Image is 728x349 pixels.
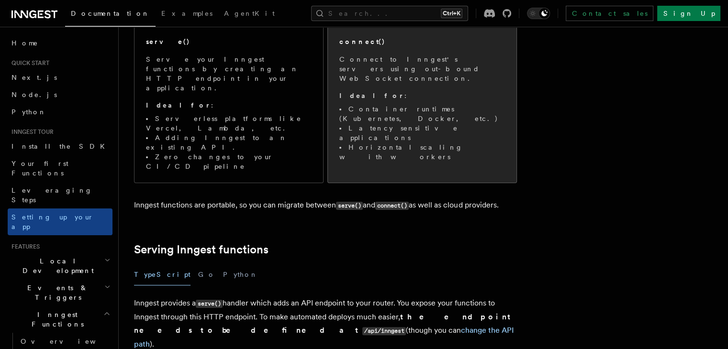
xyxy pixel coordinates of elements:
[375,202,409,210] code: connect()
[8,279,112,306] button: Events & Triggers
[336,202,363,210] code: serve()
[146,114,312,133] li: Serverless platforms like Vercel, Lambda, etc.
[146,100,312,110] p: :
[339,37,385,46] h2: connect()
[8,306,112,333] button: Inngest Functions
[11,186,92,204] span: Leveraging Steps
[8,128,54,136] span: Inngest tour
[339,92,404,99] strong: Ideal for
[156,3,218,26] a: Examples
[196,300,223,308] code: serve()
[8,310,103,329] span: Inngest Functions
[327,25,517,183] a: connect()Connect to Inngest's servers using out-bound WebSocket connection.Ideal for:Container ru...
[224,10,275,17] span: AgentKit
[8,34,112,52] a: Home
[566,6,653,21] a: Contact sales
[134,243,269,256] a: Serving Inngest functions
[8,243,40,251] span: Features
[11,38,38,48] span: Home
[8,208,112,235] a: Setting up your app
[134,264,190,285] button: TypeScript
[339,123,505,142] li: Latency sensitive applications
[146,152,312,171] li: Zero changes to your CI/CD pipeline
[146,55,312,93] p: Serve your Inngest functions by creating an HTTP endpoint in your application.
[218,3,280,26] a: AgentKit
[134,25,324,183] a: serve()Serve your Inngest functions by creating an HTTP endpoint in your application.Ideal for:Se...
[8,69,112,86] a: Next.js
[8,256,104,275] span: Local Development
[11,74,57,81] span: Next.js
[11,91,57,98] span: Node.js
[8,155,112,182] a: Your first Functions
[11,142,111,150] span: Install the SDK
[527,8,550,19] button: Toggle dark mode
[146,133,312,152] li: Adding Inngest to an existing API.
[311,6,468,21] button: Search...Ctrl+K
[8,252,112,279] button: Local Development
[339,55,505,83] p: Connect to Inngest's servers using out-bound WebSocket connection.
[8,86,112,103] a: Node.js
[8,103,112,120] a: Python
[657,6,720,21] a: Sign Up
[11,108,46,116] span: Python
[11,160,68,177] span: Your first Functions
[71,10,150,17] span: Documentation
[339,142,505,162] li: Horizontal scaling with workers
[8,138,112,155] a: Install the SDK
[198,264,215,285] button: Go
[134,198,517,212] p: Inngest functions are portable, so you can migrate between and as well as cloud providers.
[441,9,462,18] kbd: Ctrl+K
[362,327,406,335] code: /api/inngest
[8,283,104,302] span: Events & Triggers
[65,3,156,27] a: Documentation
[21,338,119,345] span: Overview
[146,37,190,46] h2: serve()
[223,264,258,285] button: Python
[161,10,213,17] span: Examples
[339,104,505,123] li: Container runtimes (Kubernetes, Docker, etc.)
[11,213,94,230] span: Setting up your app
[146,101,211,109] strong: Ideal for
[8,59,49,67] span: Quick start
[8,182,112,208] a: Leveraging Steps
[339,91,505,100] p: :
